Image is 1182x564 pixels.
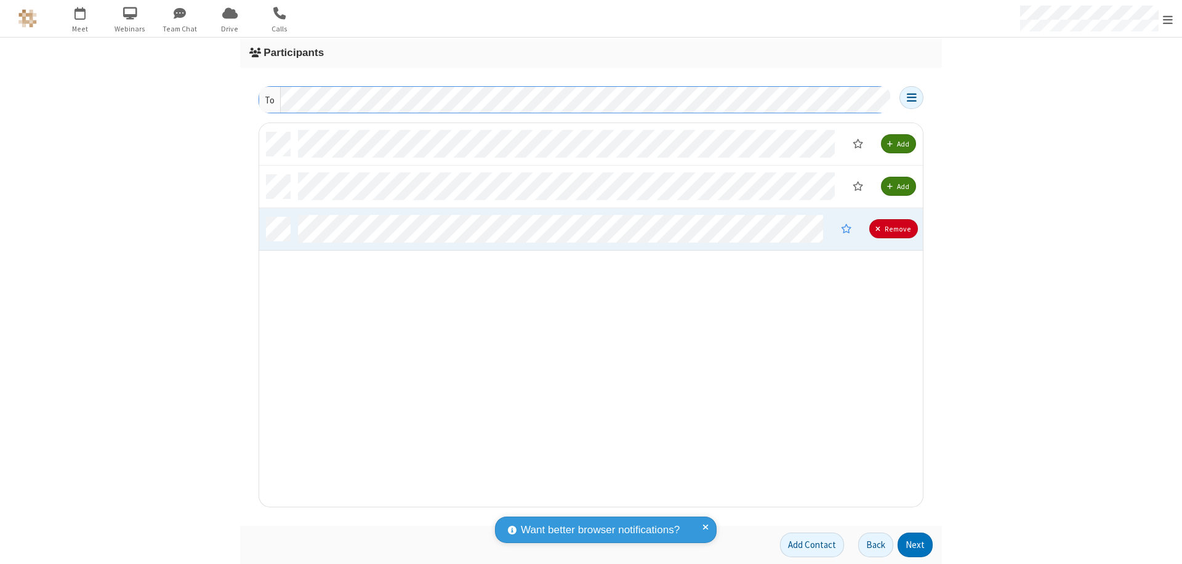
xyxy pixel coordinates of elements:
span: Calls [257,23,303,34]
button: Open menu [899,86,923,109]
button: Next [898,533,933,557]
button: Moderator [844,134,872,155]
button: Add Contact [780,533,844,557]
div: grid [259,123,924,508]
span: Drive [207,23,253,34]
iframe: Chat [1151,532,1173,555]
span: Meet [57,23,103,34]
h3: Participants [249,47,933,58]
span: Team Chat [157,23,203,34]
span: Add Contact [788,539,836,550]
span: Want better browser notifications? [521,522,680,538]
span: Add [897,139,909,148]
button: Remove [869,219,918,238]
div: To [259,87,281,113]
span: Add [897,182,909,191]
button: This contact cannot be made moderator because they have no account. [832,219,860,240]
button: Add [881,177,916,196]
span: Remove [885,224,911,233]
button: Moderator [844,176,872,197]
img: QA Selenium DO NOT DELETE OR CHANGE [18,9,37,28]
span: Webinars [107,23,153,34]
button: Back [858,533,893,557]
button: Add [881,134,916,153]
